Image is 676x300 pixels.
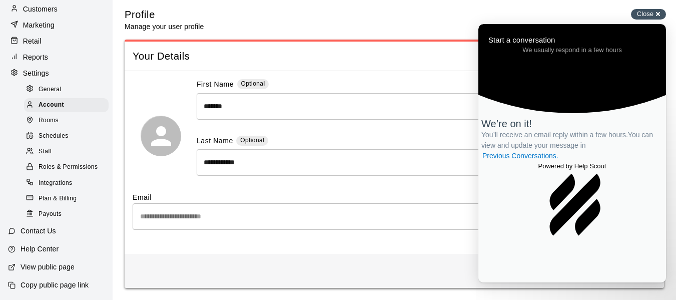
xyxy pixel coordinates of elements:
a: Integrations [24,175,113,191]
span: Optional [241,80,265,87]
span: Account [39,100,64,110]
span: Optional [240,137,264,144]
span: Staff [39,147,52,157]
a: Reports [8,50,105,65]
div: Account [24,98,109,112]
label: Last Name [197,136,233,147]
div: Schedules [24,129,109,143]
p: Help Center [21,244,59,254]
p: Manage your user profile [125,22,204,32]
div: Rooms [24,114,109,128]
a: Roles & Permissions [24,160,113,175]
span: Payouts [39,209,62,219]
a: Plan & Billing [24,191,113,206]
span: General [39,85,62,95]
a: Staff [24,144,113,160]
a: Account [24,97,113,113]
span: Rooms [39,116,59,126]
label: Email [133,192,152,202]
p: Marketing [23,20,55,30]
p: View public page [21,262,75,272]
p: Settings [23,68,49,78]
div: Payouts [24,207,109,221]
div: Roles & Permissions [24,160,109,174]
a: Settings [8,66,105,81]
p: Retail [23,36,42,46]
span: Integrations [39,178,73,188]
h5: Profile [125,8,204,22]
label: First Name [197,79,234,91]
a: Marketing [8,18,105,33]
p: Contact Us [21,226,56,236]
div: General [24,83,109,97]
a: Retail [8,34,105,49]
span: Roles & Permissions [39,162,98,172]
a: Schedules [24,129,113,144]
p: Reports [23,52,48,62]
span: Close [637,10,653,18]
div: Staff [24,145,109,159]
a: General [24,82,113,97]
p: Customers [23,4,58,14]
div: Plan & Billing [24,192,109,206]
span: Schedules [39,131,69,141]
iframe: Help Scout Beacon - Live Chat, Contact Form, and Knowledge Base [478,24,666,282]
button: Close [631,9,666,20]
a: Customers [8,2,105,17]
a: Rooms [24,113,113,129]
p: Copy public page link [21,280,89,290]
span: Your Details [133,50,656,63]
span: Plan & Billing [39,194,77,204]
a: Payouts [24,206,113,222]
div: Integrations [24,176,109,190]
